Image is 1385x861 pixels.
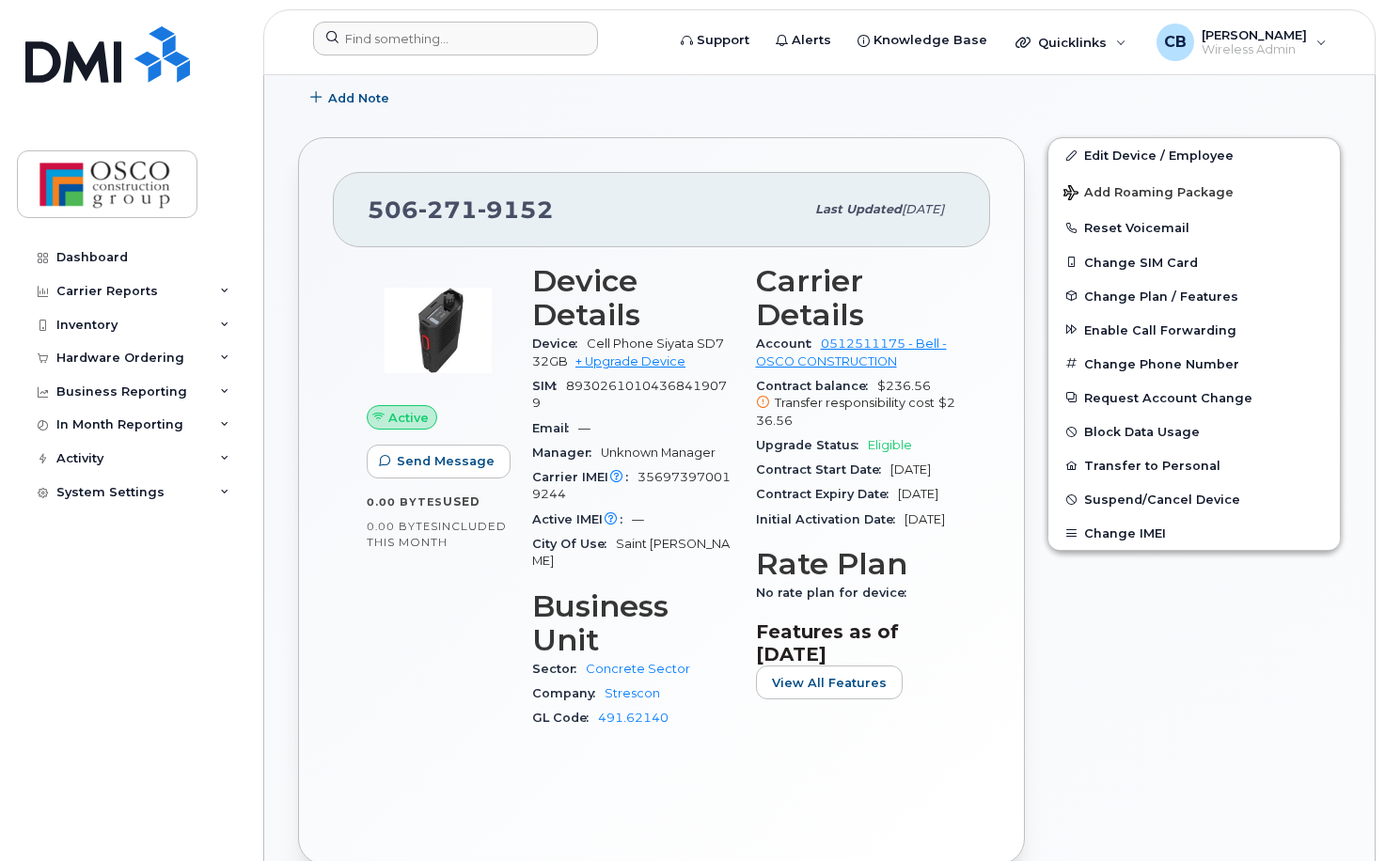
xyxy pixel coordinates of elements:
[443,494,480,509] span: used
[632,512,644,526] span: —
[697,31,749,50] span: Support
[532,686,605,700] span: Company
[367,520,438,533] span: 0.00 Bytes
[601,446,716,460] span: Unknown Manager
[792,31,831,50] span: Alerts
[890,462,931,477] span: [DATE]
[532,264,733,332] h3: Device Details
[1048,245,1340,279] button: Change SIM Card
[844,22,1000,59] a: Knowledge Base
[898,487,938,501] span: [DATE]
[1048,279,1340,313] button: Change Plan / Features
[578,421,590,435] span: —
[756,396,955,427] span: $236.56
[756,264,957,332] h3: Carrier Details
[756,512,905,526] span: Initial Activation Date
[873,31,987,50] span: Knowledge Base
[756,337,821,351] span: Account
[532,421,578,435] span: Email
[756,586,916,600] span: No rate plan for device
[756,337,947,368] a: 0512511175 - Bell - OSCO CONSTRUCTION
[1084,493,1240,507] span: Suspend/Cancel Device
[1038,35,1107,50] span: Quicklinks
[756,547,957,581] h3: Rate Plan
[1048,381,1340,415] button: Request Account Change
[1048,516,1340,550] button: Change IMEI
[1048,482,1340,516] button: Suspend/Cancel Device
[1048,448,1340,482] button: Transfer to Personal
[478,196,554,224] span: 9152
[532,470,637,484] span: Carrier IMEI
[367,519,507,550] span: included this month
[598,711,669,725] a: 491.62140
[1202,27,1307,42] span: [PERSON_NAME]
[1048,138,1340,172] a: Edit Device / Employee
[367,445,511,478] button: Send Message
[763,22,844,59] a: Alerts
[756,620,957,665] h3: Features as of [DATE]
[756,379,877,393] span: Contract balance
[532,711,598,725] span: GL Code
[1048,172,1340,211] button: Add Roaming Package
[586,662,690,676] a: Concrete Sector
[605,686,660,700] a: Strescon
[1048,347,1340,381] button: Change Phone Number
[1048,415,1340,448] button: Block Data Usage
[397,452,495,470] span: Send Message
[382,274,495,386] img: image20231002-3703462-1m9zj67.jpeg
[532,446,601,460] span: Manager
[756,462,890,477] span: Contract Start Date
[1002,23,1140,61] div: Quicklinks
[418,196,478,224] span: 271
[388,409,429,427] span: Active
[668,22,763,59] a: Support
[756,665,903,699] button: View All Features
[313,22,598,55] input: Find something...
[1143,23,1340,61] div: Christine Boyd
[575,354,685,368] a: + Upgrade Device
[775,396,935,410] span: Transfer responsibility cost
[1063,185,1234,203] span: Add Roaming Package
[1164,31,1187,54] span: CB
[328,89,389,107] span: Add Note
[532,379,566,393] span: SIM
[532,537,730,568] span: Saint [PERSON_NAME]
[905,512,945,526] span: [DATE]
[756,438,868,452] span: Upgrade Status
[298,81,405,115] button: Add Note
[1084,322,1236,337] span: Enable Call Forwarding
[1202,42,1307,57] span: Wireless Admin
[1084,289,1238,303] span: Change Plan / Features
[532,537,616,551] span: City Of Use
[868,438,912,452] span: Eligible
[756,379,957,430] span: $236.56
[772,674,887,692] span: View All Features
[532,337,724,368] span: Cell Phone Siyata SD7 32GB
[532,589,733,657] h3: Business Unit
[532,337,587,351] span: Device
[1048,313,1340,347] button: Enable Call Forwarding
[532,662,586,676] span: Sector
[368,196,554,224] span: 506
[367,495,443,509] span: 0.00 Bytes
[756,487,898,501] span: Contract Expiry Date
[902,202,944,216] span: [DATE]
[815,202,902,216] span: Last updated
[532,379,727,410] span: 89302610104368419079
[1048,211,1340,244] button: Reset Voicemail
[532,512,632,526] span: Active IMEI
